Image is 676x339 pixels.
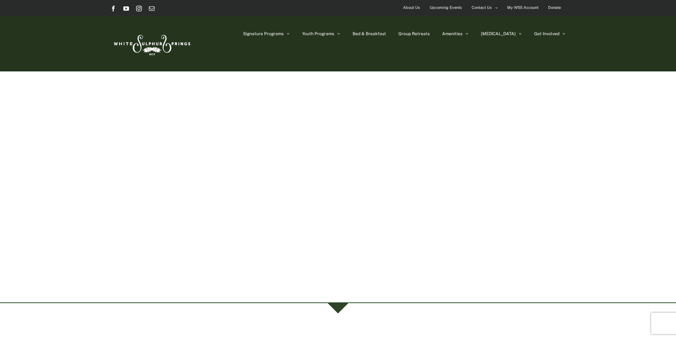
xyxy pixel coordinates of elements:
span: About Us [403,2,420,13]
span: Bed & Breakfast [353,32,386,36]
a: Amenities [442,16,468,52]
span: Contact Us [472,2,492,13]
span: Signature Programs [243,32,284,36]
span: Group Retreats [398,32,430,36]
span: Upcoming Events [430,2,462,13]
a: Signature Programs [243,16,290,52]
span: My WSS Account [507,2,538,13]
span: Donate [548,2,561,13]
a: Bed & Breakfast [353,16,386,52]
a: Instagram [136,6,142,11]
a: Email [149,6,155,11]
span: Amenities [442,32,462,36]
a: Youth Programs [302,16,340,52]
a: Facebook [111,6,116,11]
nav: Main Menu [243,16,565,52]
a: Get Involved [534,16,565,52]
span: [MEDICAL_DATA] [481,32,516,36]
span: Get Involved [534,32,559,36]
a: YouTube [123,6,129,11]
span: Youth Programs [302,32,334,36]
img: White Sulphur Springs Logo [111,27,192,60]
a: [MEDICAL_DATA] [481,16,522,52]
a: Group Retreats [398,16,430,52]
